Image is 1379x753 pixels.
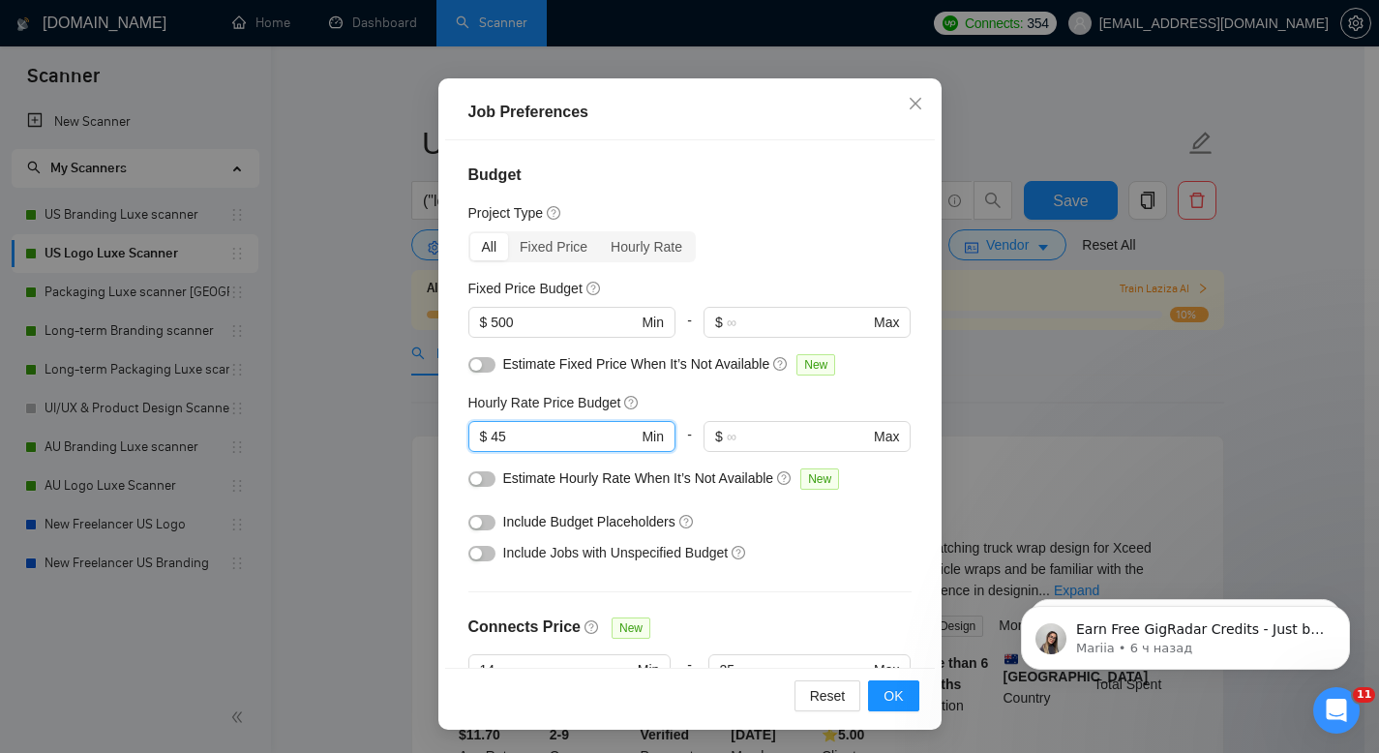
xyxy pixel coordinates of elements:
span: OK [884,685,903,707]
span: question-circle [586,281,602,296]
span: Estimate Hourly Rate When It’s Not Available [503,470,774,486]
div: Fixed Price [508,233,599,260]
iframe: Intercom notifications сообщение [992,565,1379,701]
button: Close [889,78,942,131]
span: question-circle [624,395,640,410]
span: Max [874,426,899,447]
span: $ [480,312,488,333]
span: Min [642,426,664,447]
span: question-circle [732,545,747,560]
span: Max [874,312,899,333]
div: - [675,307,704,353]
span: New [612,617,650,639]
div: - [675,421,704,467]
input: 0 [491,426,638,447]
h4: Budget [468,164,912,187]
input: 0 [491,312,638,333]
input: ∞ [727,426,870,447]
span: Estimate Fixed Price When It’s Not Available [503,356,770,372]
h5: Fixed Price Budget [468,278,583,299]
span: New [796,354,835,376]
span: New [800,468,839,490]
span: Min [642,312,664,333]
iframe: Intercom live chat [1313,687,1360,734]
span: close [908,96,923,111]
div: Hourly Rate [599,233,694,260]
button: Reset [794,680,861,711]
h5: Hourly Rate Price Budget [468,392,621,413]
span: 11 [1353,687,1375,703]
span: question-circle [679,514,695,529]
input: Any Max Price [720,659,870,680]
div: All [470,233,509,260]
span: question-circle [585,619,600,635]
span: Max [874,659,899,680]
span: Include Budget Placeholders [503,514,675,529]
div: Job Preferences [468,101,912,124]
span: $ [715,312,723,333]
h5: Project Type [468,202,544,224]
span: question-circle [773,356,789,372]
input: Any Min Price [480,659,634,680]
div: - [671,654,707,708]
button: OK [868,680,918,711]
span: $ [480,426,488,447]
span: question-circle [777,470,793,486]
span: question-circle [547,205,562,221]
span: Include Jobs with Unspecified Budget [503,545,729,560]
span: Min [638,659,660,680]
span: $ [715,426,723,447]
span: Reset [810,685,846,707]
input: ∞ [727,312,870,333]
h4: Connects Price [468,616,581,639]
